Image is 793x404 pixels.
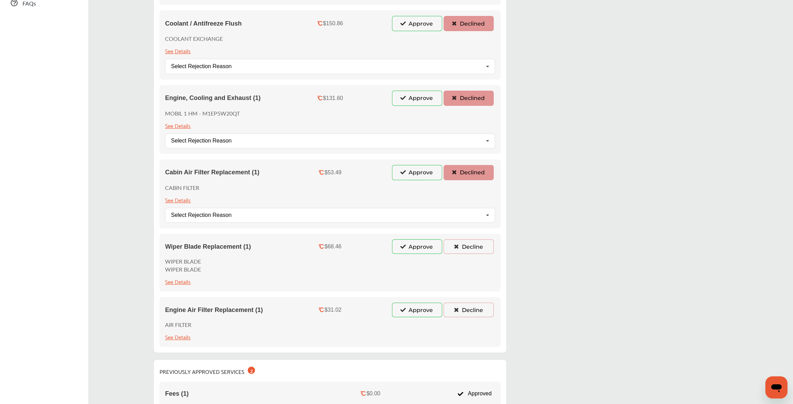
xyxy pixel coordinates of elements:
button: Approve [392,16,442,31]
button: Decline [444,239,494,254]
div: $0.00 [366,391,380,397]
button: Declined [444,165,494,180]
button: Declined [444,16,494,31]
button: Approve [392,303,442,317]
div: See Details [165,46,191,55]
span: Coolant / Antifreeze Flush [165,20,241,27]
div: Select Rejection Reason [171,212,231,218]
p: WIPER BLADE [165,257,201,265]
div: See Details [165,121,191,130]
span: Engine Air Filter Replacement (1) [165,306,263,314]
span: Cabin Air Filter Replacement (1) [165,169,259,176]
iframe: Button to launch messaging window [765,376,787,398]
p: CABIN FILTER [165,184,199,192]
p: COOLANT EXCHANGE [165,35,223,43]
div: $68.46 [325,244,341,250]
div: 2 [248,367,255,374]
span: Wiper Blade Replacement (1) [165,243,251,250]
button: Decline [444,303,494,317]
div: See Details [165,332,191,341]
button: Approve [392,239,442,254]
div: $53.49 [325,169,341,176]
div: PREVIOUSLY APPROVED SERVICES [159,365,255,376]
span: Fees (1) [165,390,189,397]
div: $131.60 [323,95,343,101]
div: Select Rejection Reason [171,138,231,144]
span: Engine, Cooling and Exhaust (1) [165,94,261,102]
div: See Details [165,195,191,204]
div: See Details [165,277,191,286]
div: Approved [454,387,495,400]
p: AIR FILTER [165,321,191,329]
p: WIPER BLADE [165,265,201,273]
p: MOBIL 1 HM - M1EP5W20QT [165,109,240,117]
button: Declined [444,91,494,106]
button: Approve [392,91,442,106]
div: $150.86 [323,20,343,27]
button: Approve [392,165,442,180]
div: Select Rejection Reason [171,64,231,69]
div: $31.02 [325,307,341,313]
